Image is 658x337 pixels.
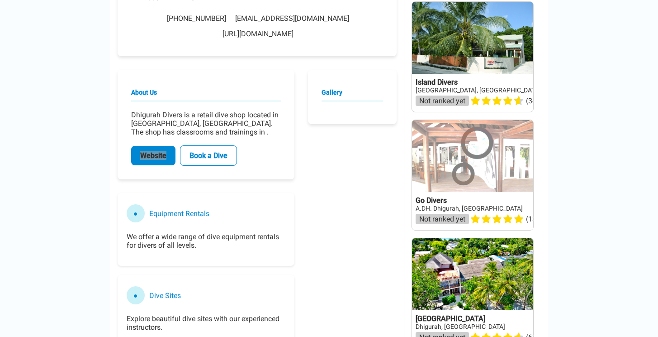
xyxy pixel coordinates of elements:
p: We offer a wide range of dive equipment rentals for divers of all levels. [127,232,285,250]
h3: Equipment Rentals [149,209,209,218]
p: Explore beautiful dive sites with our experienced instructors. [127,314,285,332]
a: [GEOGRAPHIC_DATA], [GEOGRAPHIC_DATA] [416,87,540,94]
div: ● [127,286,145,304]
span: [PHONE_NUMBER] [167,14,226,23]
a: A.DH. Dhigurah, [GEOGRAPHIC_DATA] [416,205,523,212]
p: Dhigurah Divers is a retail dive shop located in [GEOGRAPHIC_DATA], [GEOGRAPHIC_DATA]. The shop h... [131,111,281,136]
a: Website [131,146,175,165]
h3: Dive Sites [149,291,181,300]
a: [URL][DOMAIN_NAME] [222,29,293,38]
a: Dhigurah, [GEOGRAPHIC_DATA] [416,323,505,330]
span: [EMAIL_ADDRESS][DOMAIN_NAME] [235,14,349,23]
a: Book a Dive [180,145,237,166]
h2: About Us [131,89,281,101]
div: ● [127,204,145,222]
h2: Gallery [322,89,383,101]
